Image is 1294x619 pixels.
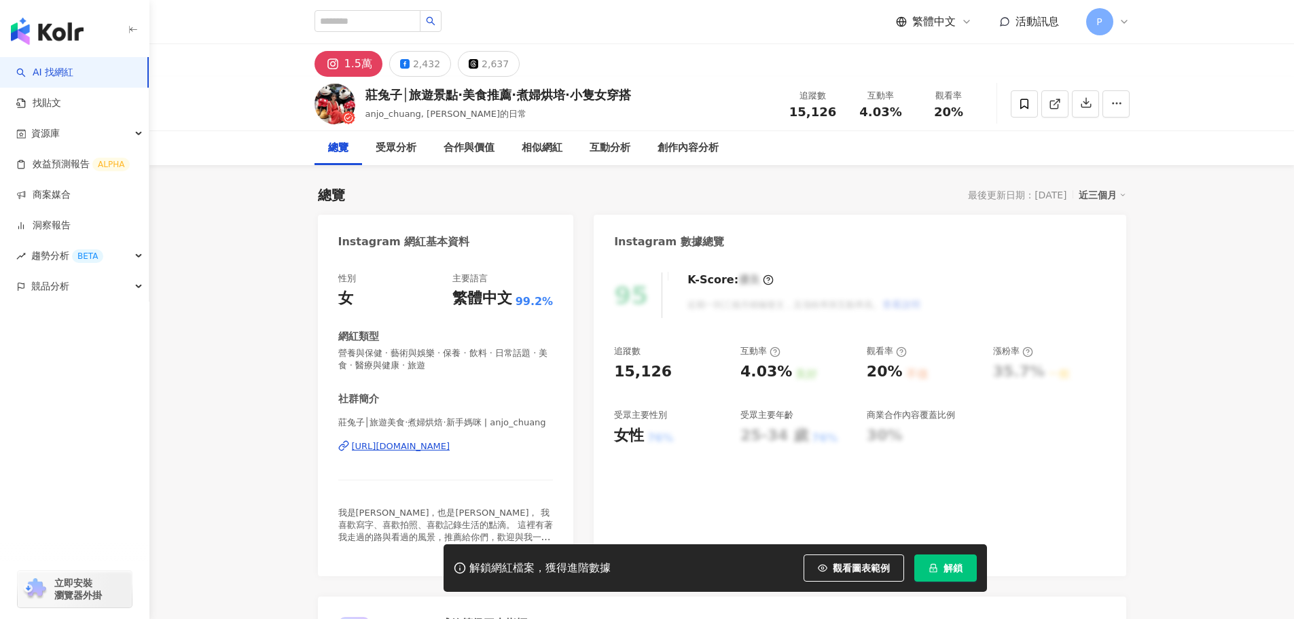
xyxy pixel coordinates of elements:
div: 2,637 [482,54,509,73]
span: search [426,16,435,26]
span: anjo_chuang, [PERSON_NAME]的日常 [365,109,527,119]
div: 互動分析 [590,140,630,156]
div: 觀看率 [867,345,907,357]
div: 漲粉率 [993,345,1033,357]
div: 2,432 [413,54,440,73]
div: [URL][DOMAIN_NAME] [352,440,450,453]
div: 主要語言 [452,272,488,285]
div: 1.5萬 [344,54,372,73]
a: [URL][DOMAIN_NAME] [338,440,554,453]
div: 女 [338,288,353,309]
button: 2,432 [389,51,451,77]
button: 2,637 [458,51,520,77]
div: 受眾主要年齡 [740,409,793,421]
div: 商業合作內容覆蓋比例 [867,409,955,421]
span: 解鎖 [943,563,963,573]
button: 1.5萬 [314,51,382,77]
span: 立即安裝 瀏覽器外掛 [54,577,102,601]
div: 女性 [614,425,644,446]
span: 活動訊息 [1016,15,1059,28]
div: 性別 [338,272,356,285]
div: 網紅類型 [338,330,379,344]
span: 莊兔子│旅遊美食·煮婦烘焙·新手媽咪 | anjo_chuang [338,417,554,429]
a: 洞察報告 [16,219,71,232]
div: 合作與價值 [444,140,495,156]
div: BETA [72,249,103,263]
span: 營養與保健 · 藝術與娛樂 · 保養 · 飲料 · 日常話題 · 美食 · 醫療與健康 · 旅遊 [338,347,554,372]
a: searchAI 找網紅 [16,66,73,79]
div: 近三個月 [1079,186,1126,204]
div: 繁體中文 [452,288,512,309]
div: 最後更新日期：[DATE] [968,190,1066,200]
img: KOL Avatar [314,84,355,124]
a: 找貼文 [16,96,61,110]
span: lock [929,563,938,573]
div: K-Score : [687,272,774,287]
div: 觀看率 [923,89,975,103]
div: 總覽 [318,185,345,205]
div: 追蹤數 [614,345,641,357]
div: 莊兔子│旅遊景點·美食推薦·煮婦烘培·小隻女穿搭 [365,86,631,103]
button: 解鎖 [914,554,977,582]
span: 競品分析 [31,271,69,302]
span: 繁體中文 [912,14,956,29]
div: 受眾主要性別 [614,409,667,421]
div: 15,126 [614,361,672,383]
div: Instagram 網紅基本資料 [338,234,470,249]
div: 創作內容分析 [658,140,719,156]
span: 20% [934,105,963,119]
span: 4.03% [859,105,901,119]
div: 總覽 [328,140,348,156]
a: 效益預測報告ALPHA [16,158,130,171]
div: 互動率 [855,89,907,103]
div: 20% [867,361,903,383]
div: Instagram 數據總覽 [614,234,724,249]
span: 觀看圖表範例 [833,563,890,573]
a: chrome extension立即安裝 瀏覽器外掛 [18,571,132,607]
span: rise [16,251,26,261]
span: P [1096,14,1102,29]
img: logo [11,18,84,45]
img: chrome extension [22,578,48,600]
div: 4.03% [740,361,792,383]
div: 相似網紅 [522,140,562,156]
div: 受眾分析 [376,140,416,156]
span: 趨勢分析 [31,241,103,271]
span: 99.2% [516,294,554,309]
span: 我是[PERSON_NAME]，也是[PERSON_NAME]， 我喜歡寫字、喜歡拍照、喜歡記錄生活的點滴。 這裡有著我走過的路與看過的風景，推薦給你們，歡迎與我一起看到更美的世界。 攝影與文字... [338,508,553,592]
div: 互動率 [740,345,780,357]
a: 商案媒合 [16,188,71,202]
span: 資源庫 [31,118,60,149]
span: 15,126 [789,105,836,119]
div: 解鎖網紅檔案，獲得進階數據 [469,561,611,576]
button: 觀看圖表範例 [804,554,904,582]
div: 社群簡介 [338,392,379,406]
div: 追蹤數 [787,89,839,103]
